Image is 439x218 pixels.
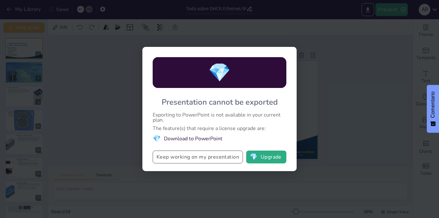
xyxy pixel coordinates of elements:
button: diamondUpgrade [246,151,286,163]
div: Exporting to PowerPoint is not available in your current plan. [153,112,286,123]
span: diamond [153,134,161,143]
font: Comentario [430,92,435,118]
button: Keep working on my presentation [153,151,243,163]
li: Download to PowerPoint [153,134,286,143]
div: The feature(s) that require a license upgrade are: [153,126,286,131]
button: Comentarios - Mostrar encuesta [427,85,439,133]
div: Presentation cannot be exported [162,97,278,107]
span: diamond [208,60,231,85]
span: diamond [250,154,258,160]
